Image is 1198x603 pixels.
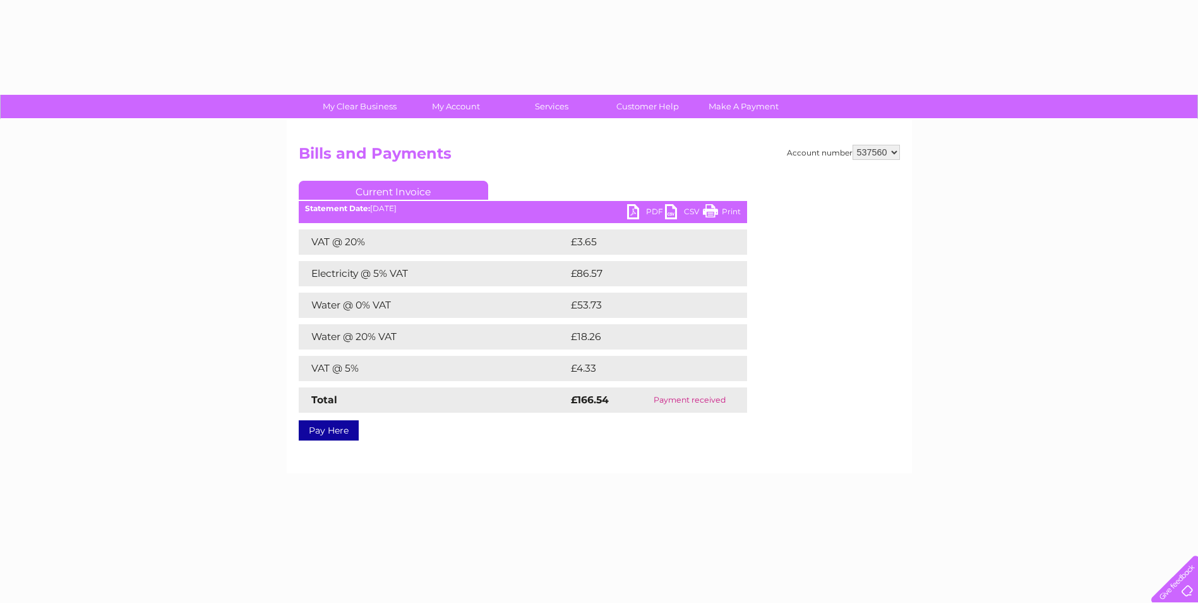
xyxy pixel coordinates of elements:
a: Print [703,204,741,222]
td: Water @ 0% VAT [299,293,568,318]
td: £4.33 [568,356,717,381]
td: Electricity @ 5% VAT [299,261,568,286]
td: VAT @ 5% [299,356,568,381]
a: My Account [404,95,508,118]
td: Water @ 20% VAT [299,324,568,350]
a: Current Invoice [299,181,488,200]
a: Pay Here [299,420,359,441]
strong: Total [311,394,337,406]
strong: £166.54 [571,394,609,406]
td: £86.57 [568,261,721,286]
td: VAT @ 20% [299,229,568,255]
div: Account number [787,145,900,160]
a: Services [500,95,604,118]
div: [DATE] [299,204,747,213]
a: My Clear Business [308,95,412,118]
td: Payment received [632,387,747,413]
a: Make A Payment [692,95,796,118]
td: £3.65 [568,229,717,255]
a: PDF [627,204,665,222]
b: Statement Date: [305,204,370,213]
td: £18.26 [568,324,721,350]
a: CSV [665,204,703,222]
td: £53.73 [568,293,721,318]
a: Customer Help [596,95,700,118]
h2: Bills and Payments [299,145,900,169]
